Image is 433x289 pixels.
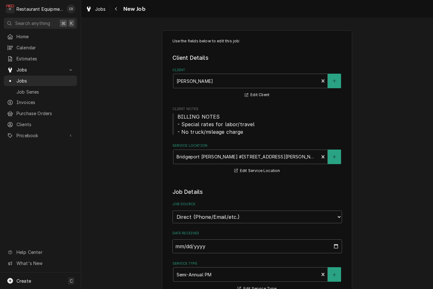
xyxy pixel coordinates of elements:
[4,87,77,97] a: Job Series
[4,119,77,130] a: Clients
[333,79,336,83] svg: Create New Client
[4,31,77,42] a: Home
[67,4,75,13] div: EB
[16,55,74,62] span: Estimates
[172,68,342,99] div: Client
[233,167,281,175] button: Edit Service Location
[4,76,77,86] a: Jobs
[328,74,341,88] button: Create New Client
[328,267,341,282] button: Create New Service
[16,249,73,255] span: Help Center
[121,5,145,13] span: New Job
[16,99,74,106] span: Invoices
[328,150,341,164] button: Create New Location
[172,143,342,148] label: Service Location
[172,113,342,136] span: Client Notes
[16,77,74,84] span: Jobs
[172,143,342,175] div: Service Location
[15,20,50,27] span: Search anything
[172,38,342,44] p: Use the fields below to edit this job:
[172,239,342,253] input: yyyy-mm-dd
[16,132,64,139] span: Pricebook
[6,4,15,13] div: R
[70,278,73,284] span: C
[172,261,342,266] label: Service Type
[16,66,64,73] span: Jobs
[16,6,63,12] div: Restaurant Equipment Diagnostics
[172,54,342,62] legend: Client Details
[4,97,77,108] a: Invoices
[4,42,77,53] a: Calendar
[172,107,342,112] span: Client Notes
[4,130,77,141] a: Go to Pricebook
[172,202,342,207] label: Job Source
[4,65,77,75] a: Go to Jobs
[16,89,74,95] span: Job Series
[16,260,73,267] span: What's New
[172,202,342,223] div: Job Source
[83,4,108,14] a: Jobs
[333,155,336,159] svg: Create New Location
[6,4,15,13] div: Restaurant Equipment Diagnostics's Avatar
[4,247,77,257] a: Go to Help Center
[61,20,66,27] span: ⌘
[70,20,73,27] span: K
[111,4,121,14] button: Navigate back
[172,107,342,135] div: Client Notes
[16,121,74,128] span: Clients
[4,258,77,268] a: Go to What's New
[172,68,342,73] label: Client
[4,108,77,119] a: Purchase Orders
[67,4,75,13] div: Emily Bird's Avatar
[16,33,74,40] span: Home
[333,273,336,277] svg: Create New Service
[16,44,74,51] span: Calendar
[178,114,255,135] span: BILLING NOTES - Special rates for labor/travel - No truck/mileage charge
[95,6,106,12] span: Jobs
[172,231,342,253] div: Date Received
[16,110,74,117] span: Purchase Orders
[4,53,77,64] a: Estimates
[172,188,342,196] legend: Job Details
[244,91,270,99] button: Edit Client
[4,18,77,29] button: Search anything⌘K
[16,278,31,284] span: Create
[172,231,342,236] label: Date Received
